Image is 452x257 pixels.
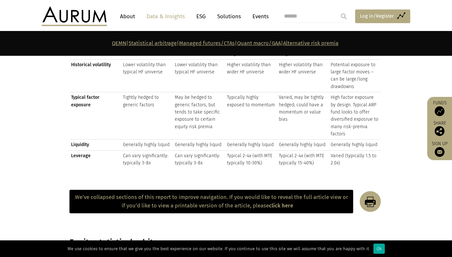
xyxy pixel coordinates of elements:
[42,7,107,26] img: Aurum
[355,9,410,23] a: Log in/Register
[128,40,177,46] a: Statistical arbitrage
[353,191,381,212] img: Print Report
[249,10,269,23] a: Events
[117,10,138,23] a: About
[237,40,281,46] a: Quant macro/GAA
[430,141,449,157] a: Sign up
[225,92,277,140] td: Typically highly exposed to momentum
[283,40,339,46] a: Alternative risk premia
[277,92,329,140] td: Varied, may be tightly hedged; could have a momentum or value bias
[121,150,173,168] td: Can vary significantly: typically 3-8x
[277,140,329,150] td: Generally highly liquid
[225,150,277,168] td: Typical 2-4x (with MTE typically 10-30%)
[121,140,173,150] td: Generally highly liquid
[435,126,444,136] img: Share this post
[214,10,244,23] a: Solutions
[121,92,173,140] td: Tightly hedged to generic factors
[435,106,444,116] img: Access Funds
[69,59,121,92] td: Historical volatility
[225,59,277,92] td: Higher volatility than wider HF universe
[225,140,277,150] td: Generally highly liquid
[430,121,449,136] div: Share
[360,12,394,20] span: Log in/Register
[143,10,188,23] a: Data & Insights
[112,40,126,46] a: QEMN
[329,92,381,140] td: High factor exposure by design. Typical ARP fund looks to offer diversified exposrue to many risk...
[173,150,225,168] td: Can vary significantly: typically 3-8x
[193,10,209,23] a: ESG
[373,244,385,254] div: Ok
[173,59,225,92] td: Lower volatility than typical HF universe
[173,140,225,150] td: Generally highly liquid
[277,59,329,92] td: Higher volatility than wider HF universe
[69,150,121,168] td: Leverage
[329,150,381,168] td: Varied (typically 1.5 to 2.0x)
[329,140,381,150] td: Generally highly liquid
[69,140,121,150] td: Liquidity
[269,203,293,209] strong: click here
[337,10,350,23] input: Submit
[69,190,353,214] button: We’ve collapsed sections of this report to improve navigation. If you would like to reveal the fu...
[69,92,121,140] td: Typical factor exposure
[121,59,173,92] td: Lower volatility than typical HF universe
[179,40,235,46] a: Managed futures/CTAs
[430,100,449,116] a: Funds
[329,59,381,92] td: Potential exposure to large factor moves – can be large/long drawdowns
[435,147,444,157] img: Sign up to our newsletter
[277,150,329,168] td: Typical 2-4x (with MTE typically 15-40%)
[173,92,225,140] td: May be hedged to generic factors, but tends to take specific exposure to certain equity risk premia
[294,203,301,209] img: Read More
[112,40,339,46] strong: | | | |
[69,238,381,248] h3: Equity statistical arbitrage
